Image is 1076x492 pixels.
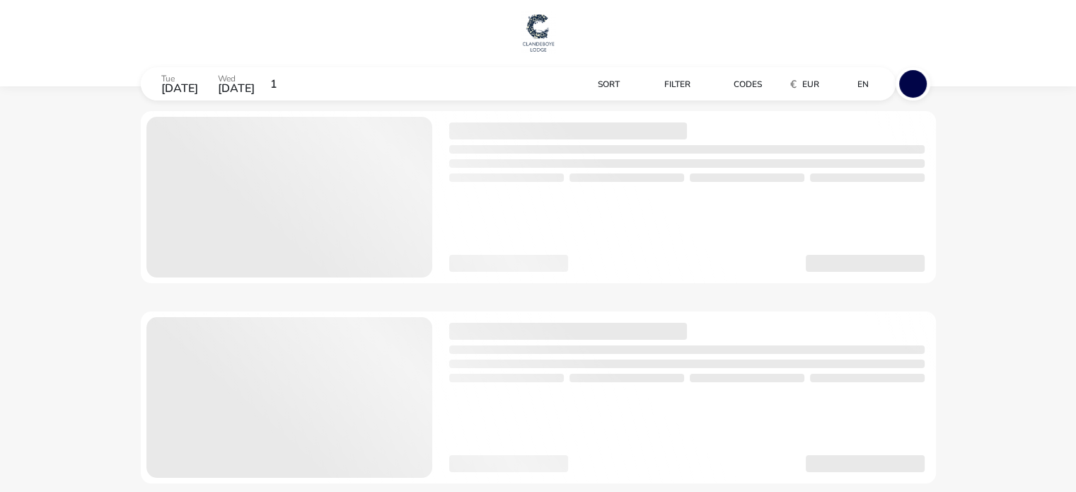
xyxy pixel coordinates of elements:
div: Tue[DATE]Wed[DATE]1 [141,67,353,101]
span: [DATE] [168,81,204,96]
button: Sort [562,74,625,94]
span: Codes [727,79,756,90]
span: EUR [796,79,813,90]
button: en [830,74,880,94]
img: Main Website [521,11,556,54]
i: € [784,77,790,91]
span: en [857,79,869,90]
naf-pibe-menu-bar-item: Filter [630,74,701,94]
naf-pibe-menu-bar-item: Sort [562,74,630,94]
naf-pibe-menu-bar-item: Codes [701,74,773,94]
naf-pibe-menu-bar-item: €EUR [773,74,830,94]
span: Filter [658,79,684,90]
span: 1 [281,79,288,90]
button: Filter [630,74,695,94]
button: Codes [701,74,767,94]
p: Wed [224,74,261,83]
button: €EUR [773,74,824,94]
span: Sort [591,79,613,90]
p: Tue [168,74,204,83]
span: [DATE] [224,81,261,96]
naf-pibe-menu-bar-item: en [830,74,886,94]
